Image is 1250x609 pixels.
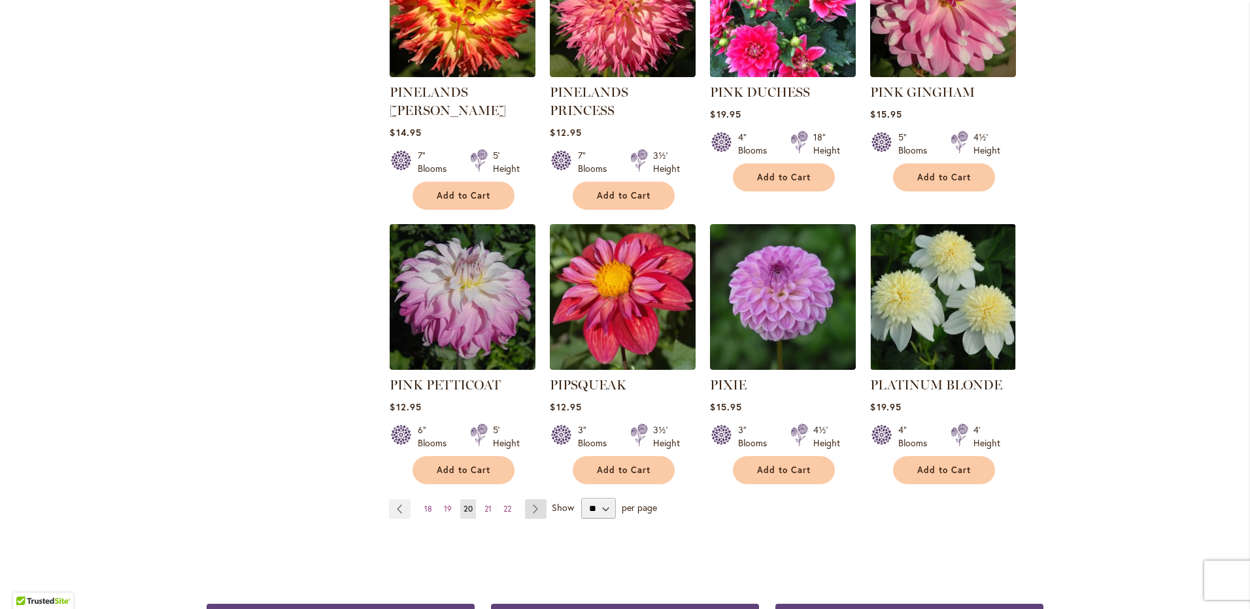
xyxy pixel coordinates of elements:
[390,360,535,372] a: Pink Petticoat
[481,499,495,519] a: 21
[573,182,675,210] button: Add to Cart
[733,163,835,191] button: Add to Cart
[738,131,775,157] div: 4" Blooms
[870,224,1016,370] img: PLATINUM BLONDE
[870,360,1016,372] a: PLATINUM BLONDE
[500,499,515,519] a: 22
[893,456,995,484] button: Add to Cart
[550,224,696,370] img: PIPSQUEAK
[390,84,506,118] a: PINELANDS [PERSON_NAME]
[733,456,835,484] button: Add to Cart
[550,401,581,413] span: $12.95
[870,377,1002,393] a: PLATINUM BLONDE
[493,149,520,175] div: 5' Height
[710,224,856,370] img: PIXIE
[898,131,935,157] div: 5" Blooms
[622,501,657,514] span: per page
[437,465,490,476] span: Add to Cart
[870,67,1016,80] a: PINK GINGHAM
[573,456,675,484] button: Add to Cart
[973,131,1000,157] div: 4½' Height
[550,360,696,372] a: PIPSQUEAK
[444,504,452,514] span: 19
[917,465,971,476] span: Add to Cart
[710,377,747,393] a: PIXIE
[550,84,628,118] a: PINELANDS PRINCESS
[418,149,454,175] div: 7" Blooms
[550,126,581,139] span: $12.95
[710,108,741,120] span: $19.95
[552,501,574,514] span: Show
[757,172,811,183] span: Add to Cart
[390,67,535,80] a: PINELANDS PAM
[503,504,511,514] span: 22
[893,163,995,191] button: Add to Cart
[578,423,615,450] div: 3" Blooms
[757,465,811,476] span: Add to Cart
[390,126,421,139] span: $14.95
[413,456,515,484] button: Add to Cart
[973,423,1000,450] div: 4' Height
[870,108,902,120] span: $15.95
[437,190,490,201] span: Add to Cart
[578,149,615,175] div: 7" Blooms
[870,84,975,100] a: PINK GINGHAM
[870,401,901,413] span: $19.95
[898,423,935,450] div: 4" Blooms
[413,182,515,210] button: Add to Cart
[653,423,680,450] div: 3½' Height
[710,67,856,80] a: PINK DUCHESS
[550,67,696,80] a: PINELANDS PRINCESS
[424,504,432,514] span: 18
[738,423,775,450] div: 3" Blooms
[710,401,741,413] span: $15.95
[917,172,971,183] span: Add to Cart
[597,465,650,476] span: Add to Cart
[390,401,421,413] span: $12.95
[10,563,46,599] iframe: Launch Accessibility Center
[390,224,535,370] img: Pink Petticoat
[464,504,473,514] span: 20
[421,499,435,519] a: 18
[550,377,626,393] a: PIPSQUEAK
[441,499,455,519] a: 19
[710,360,856,372] a: PIXIE
[418,423,454,450] div: 6" Blooms
[813,131,840,157] div: 18" Height
[597,190,650,201] span: Add to Cart
[710,84,810,100] a: PINK DUCHESS
[484,504,492,514] span: 21
[813,423,840,450] div: 4½' Height
[493,423,520,450] div: 5' Height
[653,149,680,175] div: 3½' Height
[390,377,501,393] a: PINK PETTICOAT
